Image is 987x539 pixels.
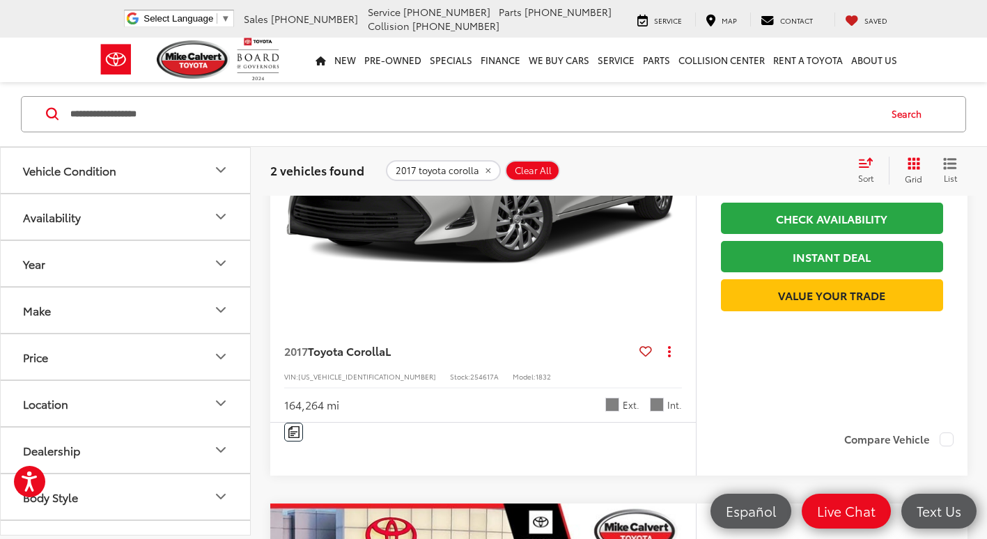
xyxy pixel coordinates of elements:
[271,12,358,26] span: [PHONE_NUMBER]
[933,157,967,185] button: List View
[654,15,682,26] span: Service
[1,241,251,286] button: YearYear
[674,38,769,82] a: Collision Center
[858,172,873,184] span: Sort
[1,428,251,473] button: DealershipDealership
[288,426,300,438] img: Comments
[476,38,524,82] a: Finance
[23,304,51,317] div: Make
[722,15,737,26] span: Map
[426,38,476,82] a: Specials
[844,432,954,446] label: Compare Vehicle
[878,97,942,132] button: Search
[536,371,551,382] span: 1832
[1,381,251,426] button: LocationLocation
[851,157,889,185] button: Select sort value
[69,97,878,131] input: Search by Make, Model, or Keyword
[311,38,330,82] a: Home
[143,13,213,24] span: Select Language
[515,165,552,176] span: Clear All
[360,38,426,82] a: Pre-Owned
[221,13,230,24] span: ▼
[802,494,891,529] a: Live Chat
[499,5,522,19] span: Parts
[23,257,45,270] div: Year
[212,442,229,459] div: Dealership
[780,15,813,26] span: Contact
[298,371,436,382] span: [US_VEHICLE_IDENTIFICATION_NUMBER]
[23,490,78,503] div: Body Style
[284,423,303,442] button: Comments
[212,396,229,412] div: Location
[769,38,847,82] a: Rent a Toyota
[710,494,791,529] a: Español
[308,343,385,359] span: Toyota Corolla
[330,38,360,82] a: New
[396,165,479,176] span: 2017 toyota corolla
[721,203,943,234] a: Check Availability
[450,371,470,382] span: Stock:
[212,349,229,366] div: Price
[750,13,823,26] a: Contact
[810,502,883,520] span: Live Chat
[212,162,229,179] div: Vehicle Condition
[1,148,251,193] button: Vehicle ConditionVehicle Condition
[284,371,298,382] span: VIN:
[23,350,48,364] div: Price
[386,160,501,181] button: remove 2017%20toyota%20corolla
[212,209,229,226] div: Availability
[1,288,251,333] button: MakeMake
[623,398,639,412] span: Ext.
[721,279,943,311] a: Value Your Trade
[284,397,339,413] div: 164,264 mi
[368,5,401,19] span: Service
[943,172,957,184] span: List
[834,13,898,26] a: My Saved Vehicles
[23,397,68,410] div: Location
[284,343,634,359] a: 2017Toyota CorollaL
[627,13,692,26] a: Service
[143,13,230,24] a: Select Language​
[90,37,142,82] img: Toyota
[368,19,410,33] span: Collision
[668,345,671,357] span: dropdown dots
[157,40,231,79] img: Mike Calvert Toyota
[23,164,116,177] div: Vehicle Condition
[650,398,664,412] span: Ash
[910,502,968,520] span: Text Us
[847,38,901,82] a: About Us
[658,339,682,364] button: Actions
[513,371,536,382] span: Model:
[524,38,593,82] a: WE BUY CARS
[524,5,612,19] span: [PHONE_NUMBER]
[23,444,80,457] div: Dealership
[385,343,391,359] span: L
[505,160,560,181] button: Clear All
[605,398,619,412] span: Gray
[1,194,251,240] button: AvailabilityAvailability
[212,302,229,319] div: Make
[667,398,682,412] span: Int.
[719,502,783,520] span: Español
[695,13,747,26] a: Map
[864,15,887,26] span: Saved
[212,256,229,272] div: Year
[1,334,251,380] button: PricePrice
[901,494,977,529] a: Text Us
[1,474,251,520] button: Body StyleBody Style
[403,5,490,19] span: [PHONE_NUMBER]
[905,173,922,185] span: Grid
[23,210,81,224] div: Availability
[244,12,268,26] span: Sales
[270,162,364,178] span: 2 vehicles found
[639,38,674,82] a: Parts
[889,157,933,185] button: Grid View
[721,241,943,272] a: Instant Deal
[593,38,639,82] a: Service
[470,371,499,382] span: 254617A
[284,343,308,359] span: 2017
[412,19,499,33] span: [PHONE_NUMBER]
[212,489,229,506] div: Body Style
